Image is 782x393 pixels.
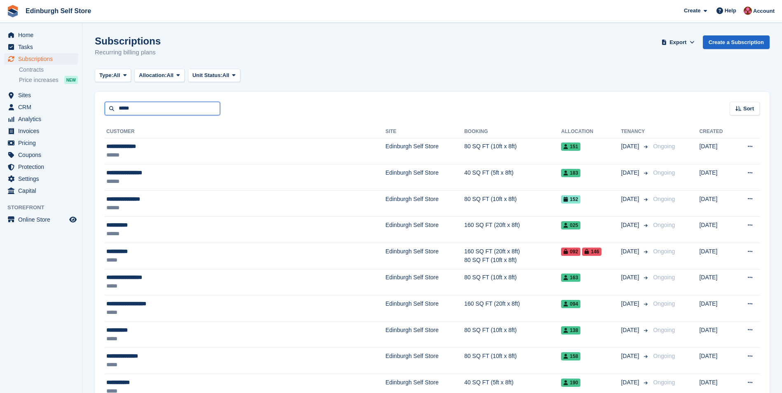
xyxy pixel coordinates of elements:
[621,352,641,360] span: [DATE]
[95,35,161,47] h1: Subscriptions
[464,348,561,374] td: 80 SQ FT (10ft x 8ft)
[699,269,734,295] td: [DATE]
[621,378,641,387] span: [DATE]
[18,101,68,113] span: CRM
[4,29,78,41] a: menu
[699,348,734,374] td: [DATE]
[621,195,641,204] span: [DATE]
[653,143,675,150] span: Ongoing
[669,38,686,47] span: Export
[18,214,68,225] span: Online Store
[18,137,68,149] span: Pricing
[385,348,464,374] td: Edinburgh Self Store
[653,196,675,202] span: Ongoing
[699,217,734,243] td: [DATE]
[193,71,223,80] span: Unit Status:
[464,295,561,322] td: 160 SQ FT (20ft x 8ft)
[464,243,561,269] td: 160 SQ FT (20ft x 8ft) 80 SQ FT (10ft x 8ft)
[699,190,734,217] td: [DATE]
[699,243,734,269] td: [DATE]
[582,248,601,256] span: 146
[464,190,561,217] td: 80 SQ FT (10ft x 8ft)
[167,71,174,80] span: All
[19,76,59,84] span: Price increases
[743,105,754,113] span: Sort
[464,138,561,164] td: 80 SQ FT (10ft x 8ft)
[561,125,621,138] th: Allocation
[653,353,675,359] span: Ongoing
[4,214,78,225] a: menu
[385,243,464,269] td: Edinburgh Self Store
[18,173,68,185] span: Settings
[18,41,68,53] span: Tasks
[561,248,580,256] span: 092
[653,274,675,281] span: Ongoing
[464,164,561,191] td: 40 SQ FT (5ft x 8ft)
[4,173,78,185] a: menu
[464,217,561,243] td: 160 SQ FT (20ft x 8ft)
[703,35,770,49] a: Create a Subscription
[99,71,113,80] span: Type:
[7,5,19,17] img: stora-icon-8386f47178a22dfd0bd8f6a31ec36ba5ce8667c1dd55bd0f319d3a0aa187defe.svg
[385,321,464,348] td: Edinburgh Self Store
[18,161,68,173] span: Protection
[621,326,641,335] span: [DATE]
[18,89,68,101] span: Sites
[725,7,736,15] span: Help
[561,352,580,360] span: 158
[4,185,78,196] a: menu
[561,143,580,151] span: 151
[105,125,385,138] th: Customer
[464,125,561,138] th: Booking
[4,89,78,101] a: menu
[561,379,580,387] span: 190
[385,138,464,164] td: Edinburgh Self Store
[699,138,734,164] td: [DATE]
[561,195,580,204] span: 152
[561,326,580,335] span: 138
[653,379,675,386] span: Ongoing
[621,221,641,229] span: [DATE]
[4,101,78,113] a: menu
[561,274,580,282] span: 163
[139,71,167,80] span: Allocation:
[653,222,675,228] span: Ongoing
[385,217,464,243] td: Edinburgh Self Store
[699,295,734,322] td: [DATE]
[4,125,78,137] a: menu
[64,76,78,84] div: NEW
[621,299,641,308] span: [DATE]
[653,248,675,255] span: Ongoing
[19,75,78,84] a: Price increases NEW
[621,168,641,177] span: [DATE]
[621,247,641,256] span: [DATE]
[4,161,78,173] a: menu
[4,113,78,125] a: menu
[699,125,734,138] th: Created
[18,29,68,41] span: Home
[385,295,464,322] td: Edinburgh Self Store
[95,69,131,82] button: Type: All
[7,204,82,212] span: Storefront
[653,327,675,333] span: Ongoing
[653,300,675,307] span: Ongoing
[18,125,68,137] span: Invoices
[19,66,78,74] a: Contracts
[699,321,734,348] td: [DATE]
[561,221,580,229] span: 025
[653,169,675,176] span: Ongoing
[18,185,68,196] span: Capital
[223,71,230,80] span: All
[68,215,78,225] a: Preview store
[660,35,696,49] button: Export
[18,149,68,161] span: Coupons
[4,41,78,53] a: menu
[385,125,464,138] th: Site
[464,269,561,295] td: 80 SQ FT (10ft x 8ft)
[22,4,94,18] a: Edinburgh Self Store
[4,149,78,161] a: menu
[4,137,78,149] a: menu
[464,321,561,348] td: 80 SQ FT (10ft x 8ft)
[753,7,775,15] span: Account
[18,113,68,125] span: Analytics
